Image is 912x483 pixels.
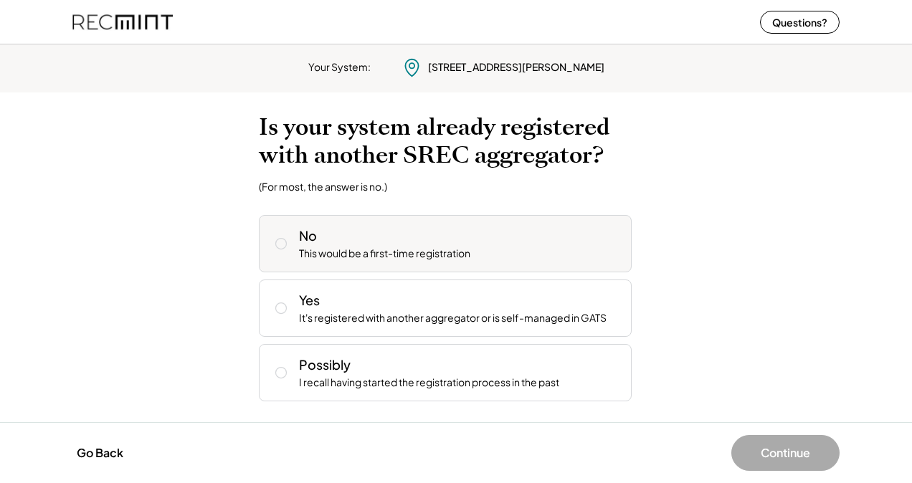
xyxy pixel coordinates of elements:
[308,60,371,75] div: Your System:
[299,376,559,390] div: I recall having started the registration process in the past
[299,226,317,244] div: No
[299,311,607,325] div: It's registered with another aggregator or is self-managed in GATS
[731,435,840,471] button: Continue
[72,3,173,41] img: recmint-logotype%403x%20%281%29.jpeg
[259,113,653,169] h2: Is your system already registered with another SREC aggregator?
[760,11,840,34] button: Questions?
[299,247,470,261] div: This would be a first-time registration
[259,180,387,193] div: (For most, the answer is no.)
[72,437,128,469] button: Go Back
[428,60,604,75] div: [STREET_ADDRESS][PERSON_NAME]
[299,355,351,373] div: Possibly
[299,291,320,309] div: Yes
